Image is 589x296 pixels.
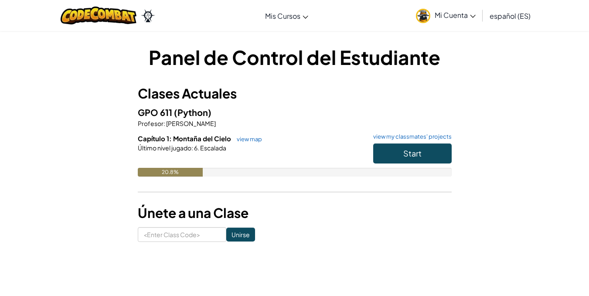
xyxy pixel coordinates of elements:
[61,7,137,24] img: CodeCombat logo
[435,10,476,20] span: Mi Cuenta
[138,227,226,242] input: <Enter Class Code>
[369,134,452,139] a: view my classmates' projects
[226,228,255,242] input: Unirse
[138,44,452,71] h1: Panel de Control del Estudiante
[138,144,191,152] span: Último nivel jugado
[165,119,216,127] span: [PERSON_NAME]
[403,148,422,158] span: Start
[412,2,480,29] a: Mi Cuenta
[141,9,155,22] img: Ozaria
[191,144,193,152] span: :
[138,203,452,223] h3: Únete a una Clase
[265,11,300,20] span: Mis Cursos
[138,119,163,127] span: Profesor
[373,143,452,163] button: Start
[174,107,211,118] span: (Python)
[163,119,165,127] span: :
[416,9,430,23] img: avatar
[261,4,313,27] a: Mis Cursos
[490,11,531,20] span: español (ES)
[232,136,262,143] a: view map
[193,144,199,152] span: 6.
[199,144,226,152] span: Escalada
[138,168,203,177] div: 20.8%
[485,4,535,27] a: español (ES)
[138,134,232,143] span: Capítulo 1: Montaña del Cielo
[138,107,174,118] span: GPO 611
[138,84,452,103] h3: Clases Actuales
